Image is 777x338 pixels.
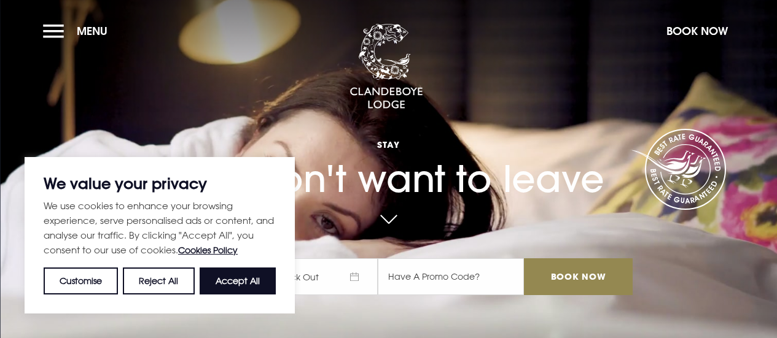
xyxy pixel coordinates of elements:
[43,18,114,44] button: Menu
[144,117,632,201] h1: You won't want to leave
[378,258,524,295] input: Have A Promo Code?
[178,245,238,255] a: Cookies Policy
[261,258,378,295] span: Check Out
[25,157,295,313] div: We value your privacy
[349,24,423,110] img: Clandeboye Lodge
[200,267,276,294] button: Accept All
[660,18,734,44] button: Book Now
[44,198,276,258] p: We use cookies to enhance your browsing experience, serve personalised ads or content, and analys...
[123,267,194,294] button: Reject All
[44,176,276,191] p: We value your privacy
[44,267,118,294] button: Customise
[524,258,632,295] input: Book Now
[77,24,107,38] span: Menu
[144,139,632,150] span: Stay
